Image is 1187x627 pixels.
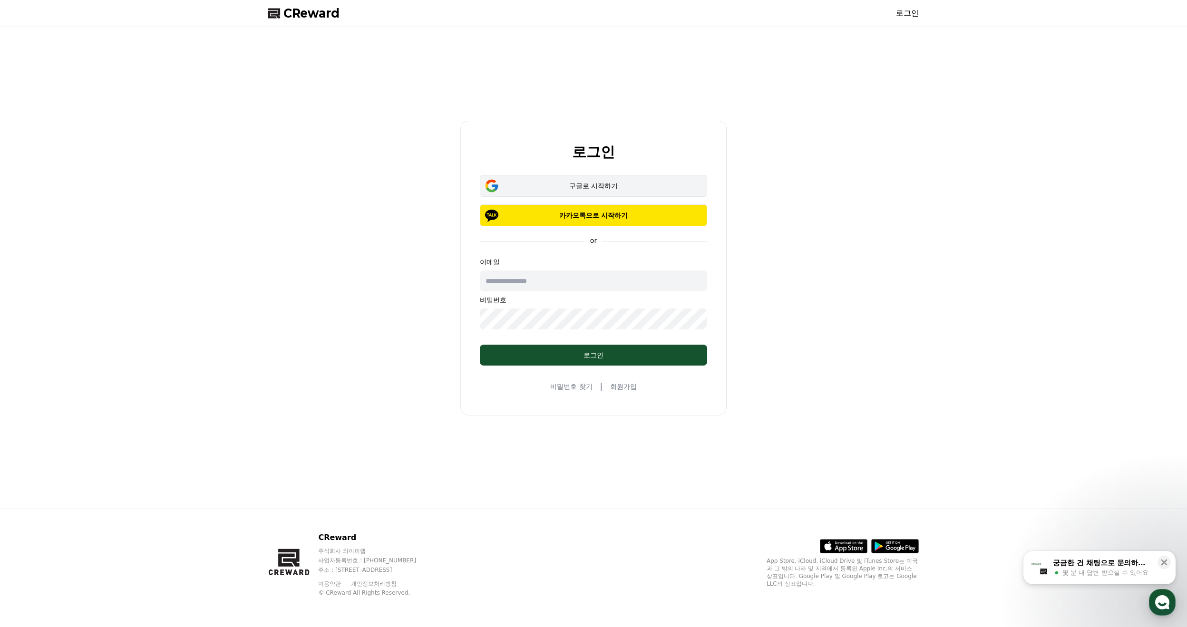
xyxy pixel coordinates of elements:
[283,6,340,21] span: CReward
[600,381,603,392] span: |
[550,382,592,391] a: 비밀번호 찾기
[318,532,434,543] p: CReward
[584,236,603,245] p: or
[767,557,919,588] p: App Store, iCloud, iCloud Drive 및 iTunes Store는 미국과 그 밖의 나라 및 지역에서 등록된 Apple Inc.의 서비스 상표입니다. Goo...
[147,316,158,323] span: 설정
[499,350,688,360] div: 로그인
[494,181,693,191] div: 구글로 시작하기
[3,301,63,325] a: 홈
[30,316,36,323] span: 홈
[480,257,707,267] p: 이메일
[480,295,707,305] p: 비밀번호
[480,345,707,366] button: 로그인
[351,580,397,587] a: 개인정보처리방침
[318,580,348,587] a: 이용약관
[610,382,637,391] a: 회원가입
[480,175,707,197] button: 구글로 시작하기
[494,211,693,220] p: 카카오톡으로 시작하기
[896,8,919,19] a: 로그인
[480,204,707,226] button: 카카오톡으로 시작하기
[318,566,434,574] p: 주소 : [STREET_ADDRESS]
[318,557,434,564] p: 사업자등록번호 : [PHONE_NUMBER]
[572,144,615,160] h2: 로그인
[268,6,340,21] a: CReward
[318,547,434,555] p: 주식회사 와이피랩
[63,301,123,325] a: 대화
[123,301,183,325] a: 설정
[318,589,434,597] p: © CReward All Rights Reserved.
[87,316,98,324] span: 대화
